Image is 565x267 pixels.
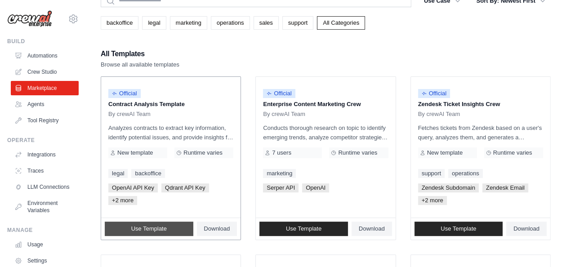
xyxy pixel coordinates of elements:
[108,123,233,142] p: Analyzes contracts to extract key information, identify potential issues, and provide insights fo...
[418,89,450,98] span: Official
[317,16,365,30] a: All Categories
[170,16,207,30] a: marketing
[286,225,321,232] span: Use Template
[108,169,128,178] a: legal
[108,111,151,118] span: By crewAI Team
[183,149,222,156] span: Runtime varies
[11,147,79,162] a: Integrations
[263,100,388,109] p: Enterprise Content Marketing Crew
[11,196,79,218] a: Environment Variables
[11,113,79,128] a: Tool Registry
[101,16,138,30] a: backoffice
[11,164,79,178] a: Traces
[418,123,543,142] p: Fetches tickets from Zendesk based on a user's query, analyzes them, and generates a summary. Out...
[418,196,447,205] span: +2 more
[11,81,79,95] a: Marketplace
[211,16,250,30] a: operations
[11,237,79,252] a: Usage
[11,180,79,194] a: LLM Connections
[351,222,392,236] a: Download
[142,16,166,30] a: legal
[11,65,79,79] a: Crew Studio
[418,183,479,192] span: Zendesk Subdomain
[263,89,295,98] span: Official
[7,10,52,27] img: Logo
[7,137,79,144] div: Operate
[440,225,476,232] span: Use Template
[108,183,158,192] span: OpenAI API Key
[302,183,329,192] span: OpenAI
[7,38,79,45] div: Build
[263,169,296,178] a: marketing
[427,149,463,156] span: New template
[338,149,377,156] span: Runtime varies
[131,225,167,232] span: Use Template
[197,222,237,236] a: Download
[161,183,209,192] span: Qdrant API Key
[204,225,230,232] span: Download
[108,100,233,109] p: Contract Analysis Template
[493,149,532,156] span: Runtime varies
[131,169,165,178] a: backoffice
[282,16,313,30] a: support
[263,111,305,118] span: By crewAI Team
[448,169,483,178] a: operations
[254,16,279,30] a: sales
[11,97,79,111] a: Agents
[11,49,79,63] a: Automations
[101,60,179,69] p: Browse all available templates
[414,222,503,236] a: Use Template
[101,48,179,60] h2: All Templates
[7,227,79,234] div: Manage
[259,222,348,236] a: Use Template
[263,123,388,142] p: Conducts thorough research on topic to identify emerging trends, analyze competitor strategies, a...
[418,169,445,178] a: support
[108,196,137,205] span: +2 more
[105,222,193,236] a: Use Template
[482,183,528,192] span: Zendesk Email
[108,89,141,98] span: Official
[117,149,153,156] span: New template
[418,111,460,118] span: By crewAI Team
[263,183,298,192] span: Serper API
[272,149,291,156] span: 7 users
[506,222,547,236] a: Download
[513,225,539,232] span: Download
[359,225,385,232] span: Download
[418,100,543,109] p: Zendesk Ticket Insights Crew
